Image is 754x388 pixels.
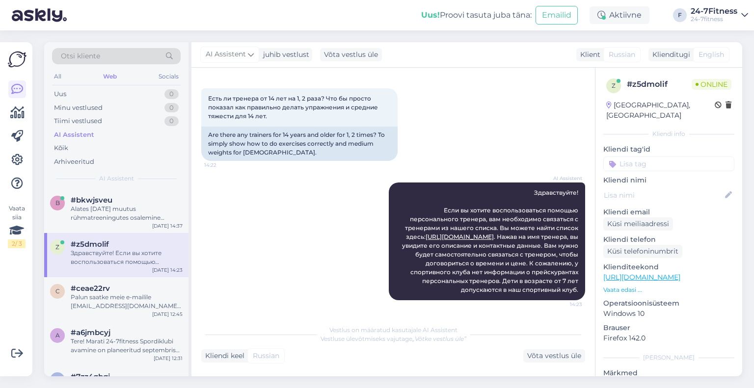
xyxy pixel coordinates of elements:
[590,6,649,24] div: Aktiivne
[71,240,109,249] span: #z5dmolif
[603,333,734,343] p: Firefox 142.0
[627,78,692,90] div: # z5dmolif
[545,301,582,308] span: 14:23
[164,89,179,99] div: 0
[8,239,26,248] div: 2 / 3
[606,100,715,121] div: [GEOGRAPHIC_DATA], [GEOGRAPHIC_DATA]
[603,309,734,319] p: Windows 10
[253,351,279,361] span: Russian
[71,284,110,293] span: #ceae22rv
[426,233,494,240] a: [URL][DOMAIN_NAME]
[603,285,734,294] p: Vaata edasi ...
[54,157,94,167] div: Arhiveeritud
[71,372,110,381] span: #7zz4qbgj
[603,234,734,245] p: Kliendi telefon
[152,310,183,318] div: [DATE] 12:45
[320,48,382,61] div: Võta vestlus üle
[603,245,682,258] div: Küsi telefoninumbrit
[603,129,734,138] div: Kliendi info
[157,70,181,83] div: Socials
[201,351,244,361] div: Kliendi keel
[421,9,532,21] div: Proovi tasuta juba täna:
[691,7,748,23] a: 24-7Fitness24-7fitness
[71,293,183,310] div: Palun saatke meie e-mailile [EMAIL_ADDRESS][DOMAIN_NAME] maksekorraldus, et saaksime kontrollida ...
[71,337,183,355] div: Tere! Marati 24-7fitness Spordiklubi avamine on planeeritud septembris 2025, kuid kahjuks hetkel ...
[208,95,379,120] span: Есть ли тренера от 14 лет на 1, 2 раза? Что бы просто показал как правильно делать упражнения и с...
[603,175,734,185] p: Kliendi nimi
[55,332,60,339] span: a
[201,127,398,161] div: Are there any trainers for 14 years and older for 1, 2 times? To simply show how to do exercises ...
[152,222,183,230] div: [DATE] 14:37
[56,376,59,383] span: 7
[576,50,600,60] div: Klient
[603,368,734,378] p: Märkmed
[204,161,241,169] span: 14:22
[412,335,466,342] i: „Võtke vestlus üle”
[603,323,734,333] p: Brauser
[54,103,103,113] div: Minu vestlused
[8,204,26,248] div: Vaata siia
[55,199,60,207] span: b
[99,174,134,183] span: AI Assistent
[52,70,63,83] div: All
[259,50,309,60] div: juhib vestlust
[55,243,59,251] span: z
[692,79,731,90] span: Online
[604,190,723,201] input: Lisa nimi
[545,175,582,182] span: AI Assistent
[54,130,94,140] div: AI Assistent
[603,207,734,217] p: Kliendi email
[648,50,690,60] div: Klienditugi
[603,353,734,362] div: [PERSON_NAME]
[603,262,734,272] p: Klienditeekond
[536,6,578,25] button: Emailid
[55,287,60,295] span: c
[691,15,737,23] div: 24-7fitness
[603,273,680,282] a: [URL][DOMAIN_NAME]
[154,355,183,362] div: [DATE] 12:31
[54,143,68,153] div: Kõik
[8,50,27,69] img: Askly Logo
[673,8,687,22] div: F
[523,349,585,362] div: Võta vestlus üle
[603,144,734,155] p: Kliendi tag'id
[603,156,734,171] input: Lisa tag
[699,50,724,60] span: English
[321,335,466,342] span: Vestluse ülevõtmiseks vajutage
[101,70,119,83] div: Web
[603,298,734,309] p: Operatsioonisüsteem
[61,51,100,61] span: Otsi kliente
[71,328,110,337] span: #a6jmbcyj
[54,116,102,126] div: Tiimi vestlused
[691,7,737,15] div: 24-7Fitness
[71,196,112,205] span: #bkwjsveu
[603,217,673,231] div: Küsi meiliaadressi
[329,326,458,334] span: Vestlus on määratud kasutajale AI Assistent
[421,10,440,20] b: Uus!
[54,89,66,99] div: Uus
[609,50,635,60] span: Russian
[206,49,246,60] span: AI Assistent
[612,82,616,89] span: z
[152,266,183,274] div: [DATE] 14:23
[164,103,179,113] div: 0
[71,249,183,266] div: Здравствуйте! Если вы хотите воспользоваться помощью персонального тренера, вам необходимо связат...
[71,205,183,222] div: Alates [DATE] muutus rühmatreeningutes osalemine tasuliseks. Rühmatreeningutes osalemiseks on vaj...
[164,116,179,126] div: 0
